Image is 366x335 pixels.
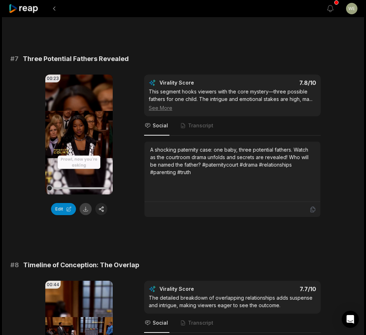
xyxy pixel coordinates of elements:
div: This segment hooks viewers with the core mystery—three possible fathers for one child. The intrig... [149,88,316,112]
nav: Tabs [144,116,321,136]
span: Transcript [188,319,213,326]
button: Edit [51,203,76,215]
div: See More [149,104,316,112]
div: 7.7 /10 [240,285,316,293]
div: Open Intercom Messenger [342,311,359,328]
div: A shocking paternity case: one baby, three potential fathers. Watch as the courtroom drama unfold... [150,146,315,176]
span: Timeline of Conception: The Overlap [23,260,139,270]
div: Virality Score [159,79,236,86]
span: # 7 [10,54,19,64]
nav: Tabs [144,314,321,333]
video: Your browser does not support mp4 format. [45,75,113,194]
div: Virality Score [159,285,236,293]
div: The detailed breakdown of overlapping relationships adds suspense and intrigue, making viewers ea... [149,294,316,309]
span: Social [153,319,168,326]
span: Transcript [188,122,213,129]
span: Social [153,122,168,129]
span: Three Potential Fathers Revealed [23,54,129,64]
div: 7.8 /10 [240,79,316,86]
span: # 8 [10,260,19,270]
